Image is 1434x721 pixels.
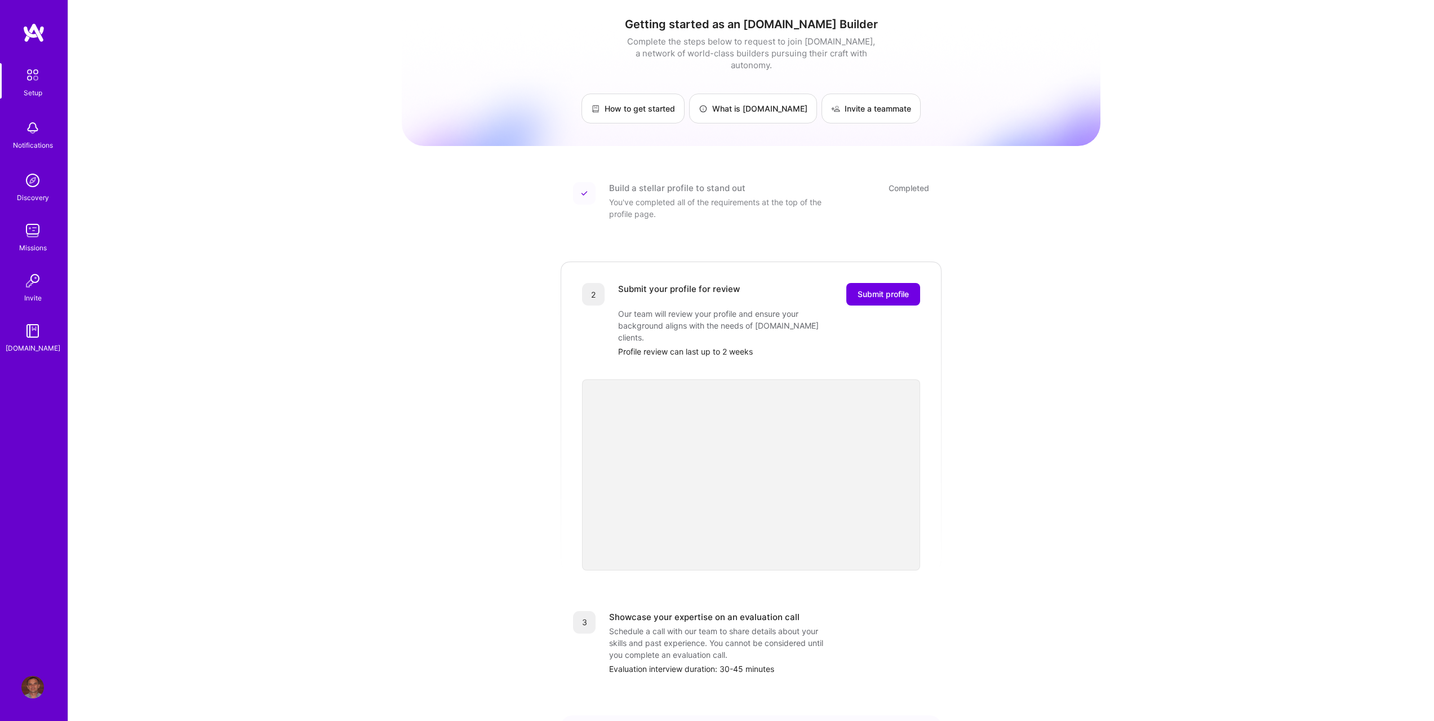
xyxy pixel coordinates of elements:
[618,308,843,343] div: Our team will review your profile and ensure your background aligns with the needs of [DOMAIN_NAM...
[19,242,47,254] div: Missions
[21,117,44,139] img: bell
[618,346,920,357] div: Profile review can last up to 2 weeks
[17,192,49,204] div: Discovery
[6,342,60,354] div: [DOMAIN_NAME]
[591,104,600,113] img: How to get started
[689,94,817,123] a: What is [DOMAIN_NAME]
[581,94,685,123] a: How to get started
[609,625,834,661] div: Schedule a call with our team to share details about your skills and past experience. You cannot ...
[831,104,840,113] img: Invite a teammate
[582,379,920,570] iframe: video
[582,283,605,306] div: 2
[846,283,920,306] button: Submit profile
[581,190,588,197] img: Completed
[858,289,909,300] span: Submit profile
[21,219,44,242] img: teamwork
[609,663,929,675] div: Evaluation interview duration: 30-45 minutes
[618,283,740,306] div: Submit your profile for review
[21,676,44,698] img: User Avatar
[21,269,44,292] img: Invite
[609,196,834,220] div: You've completed all of the requirements at the top of the profile page.
[21,63,45,87] img: setup
[609,182,745,194] div: Build a stellar profile to stand out
[24,292,42,304] div: Invite
[24,87,42,99] div: Setup
[624,36,878,71] div: Complete the steps below to request to join [DOMAIN_NAME], a network of world-class builders purs...
[19,676,47,698] a: User Avatar
[609,611,800,623] div: Showcase your expertise on an evaluation call
[889,182,929,194] div: Completed
[21,169,44,192] img: discovery
[822,94,921,123] a: Invite a teammate
[699,104,708,113] img: What is A.Team
[23,23,45,43] img: logo
[21,320,44,342] img: guide book
[402,17,1100,31] h1: Getting started as an [DOMAIN_NAME] Builder
[13,139,53,151] div: Notifications
[573,611,596,634] div: 3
